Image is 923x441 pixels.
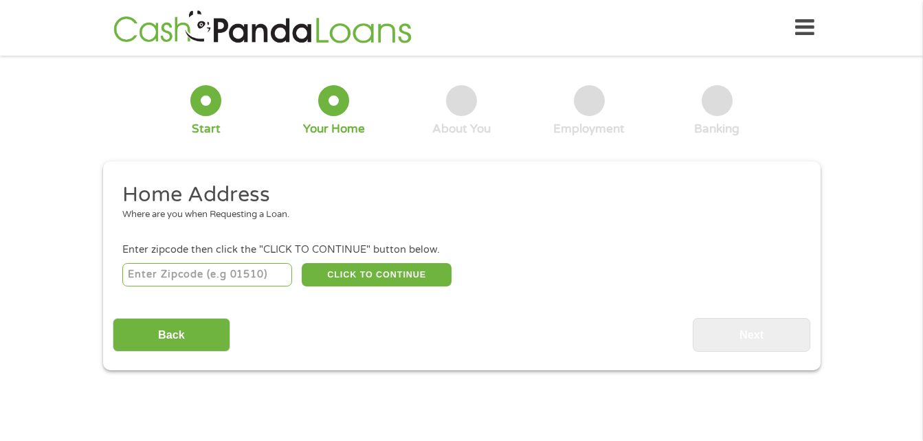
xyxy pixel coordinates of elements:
[122,263,292,286] input: Enter Zipcode (e.g 01510)
[113,318,230,352] input: Back
[122,181,790,209] h2: Home Address
[432,122,491,137] div: About You
[192,122,221,137] div: Start
[694,122,739,137] div: Banking
[122,242,800,258] div: Enter zipcode then click the "CLICK TO CONTINUE" button below.
[303,122,365,137] div: Your Home
[122,208,790,222] div: Where are you when Requesting a Loan.
[109,8,416,47] img: GetLoanNow Logo
[693,318,810,352] input: Next
[553,122,625,137] div: Employment
[302,263,452,286] button: CLICK TO CONTINUE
